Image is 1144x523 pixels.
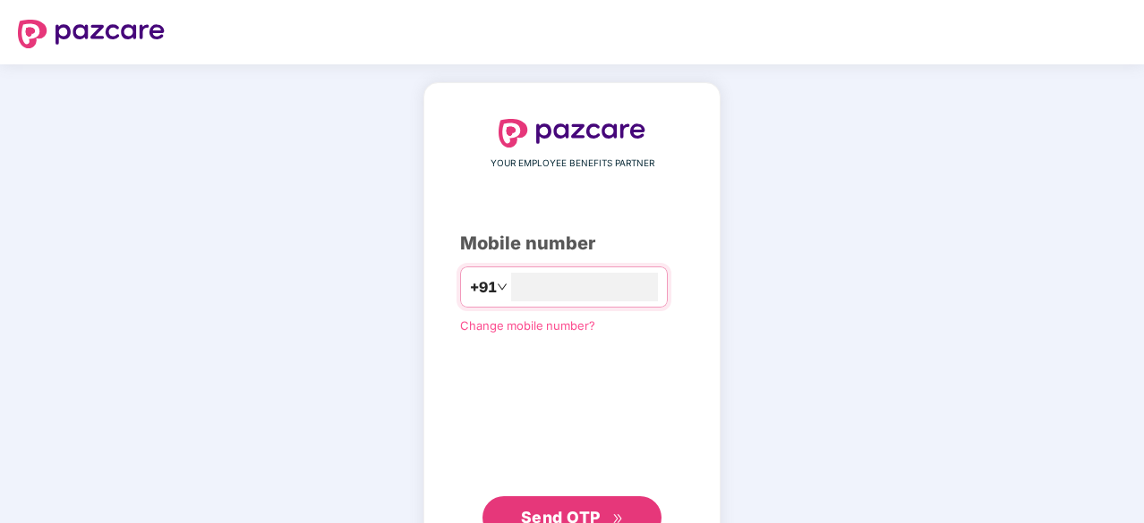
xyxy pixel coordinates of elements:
span: +91 [470,276,497,299]
img: logo [18,20,165,48]
span: down [497,282,508,292]
img: logo [499,119,645,148]
a: Change mobile number? [460,318,595,333]
span: YOUR EMPLOYEE BENEFITS PARTNER [491,156,654,171]
div: Mobile number [460,230,684,257]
